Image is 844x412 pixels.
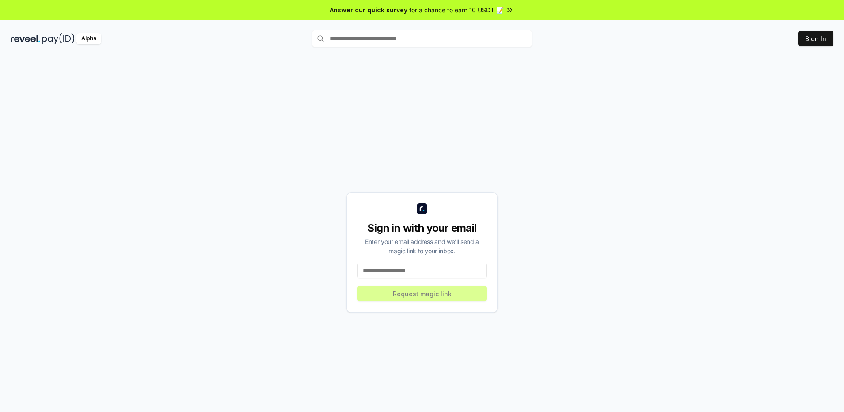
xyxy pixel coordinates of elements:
img: logo_small [417,203,427,214]
div: Enter your email address and we’ll send a magic link to your inbox. [357,237,487,256]
img: reveel_dark [11,33,40,44]
img: pay_id [42,33,75,44]
button: Sign In [798,31,833,46]
span: Answer our quick survey [330,5,407,15]
span: for a chance to earn 10 USDT 📝 [409,5,504,15]
div: Alpha [76,33,101,44]
div: Sign in with your email [357,221,487,235]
